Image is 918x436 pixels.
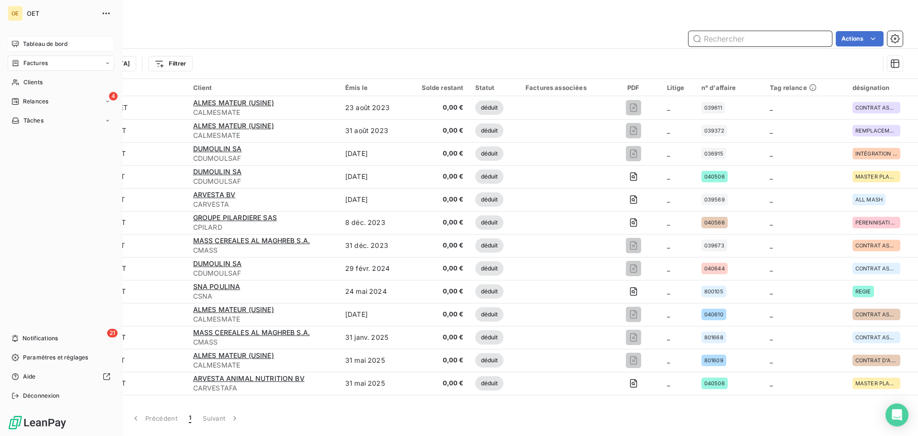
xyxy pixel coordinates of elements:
span: 21 [107,329,118,337]
span: déduit [475,169,504,184]
span: 0,00 € [412,241,464,250]
span: CONTRAT ASSISTANCE 2023 7J7 / 20H - 87,70€ [855,243,897,248]
div: OE [8,6,23,21]
td: 31 août 2023 [339,119,406,142]
span: CPILARD [193,223,334,232]
span: déduit [475,284,504,299]
span: CDUMOULSAF [193,177,334,186]
a: Aide [8,369,114,384]
span: _ [667,126,670,134]
span: MASS CEREALES AL MAGHREB S.A. [193,328,310,336]
span: ALL MASH [855,197,883,202]
div: PDF [612,84,656,91]
td: 29 févr. 2024 [339,257,406,280]
span: CONTRAT ASSISTANCE 2025 7J7 / 10H - 108,50 € [855,335,897,340]
span: 0,00 € [412,195,464,204]
span: _ [667,149,670,157]
div: Solde restant [412,84,464,91]
span: PÉRENNISATION ARCHITECTURE INFORMATIQUE [855,220,897,225]
span: déduit [475,215,504,230]
span: 0,00 € [412,149,464,158]
span: _ [770,287,773,295]
span: ALMES MATEUR (USINE) [193,122,274,130]
span: MASS CEREALES AL MAGHREB S.A. [193,236,310,245]
span: _ [667,356,670,364]
td: [DATE] [339,142,406,165]
div: Open Intercom Messenger [885,403,908,426]
span: 039611 [704,105,722,111]
td: 8 déc. 2023 [339,211,406,234]
span: 040610 [704,312,723,317]
span: 040506 [704,174,725,179]
button: 1 [183,408,197,428]
span: CONTRAT ASSISTANCE 2024 7J/7 - 95€ [855,312,897,317]
span: CSNA [193,291,334,301]
span: _ [770,310,773,318]
span: _ [667,287,670,295]
span: Tableau de bord [23,40,67,48]
span: 4 [109,92,118,101]
span: INTÉGRATION SILO TECNA DANS ALIA [855,151,897,157]
span: CALMESMATE [193,360,334,370]
img: Logo LeanPay [8,415,67,430]
td: 24 mai 2024 [339,280,406,303]
span: Clients [23,78,43,87]
span: _ [667,310,670,318]
span: déduit [475,353,504,368]
span: 0,00 € [412,172,464,181]
span: CARVESTA [193,200,334,209]
span: _ [667,264,670,272]
span: _ [770,333,773,341]
td: [DATE] [339,165,406,188]
span: DUMOULIN SA [193,145,242,153]
td: [DATE] [339,303,406,326]
span: déduit [475,123,504,138]
span: 0,00 € [412,218,464,227]
td: 31 janv. 2025 [339,326,406,349]
span: _ [667,218,670,226]
span: déduit [475,261,504,276]
span: OET [27,10,96,17]
span: 0,00 € [412,264,464,273]
span: CARVESTAFA [193,383,334,393]
span: 0,00 € [412,126,464,135]
span: Aide [23,372,36,381]
div: désignation [852,84,912,91]
span: _ [667,241,670,249]
span: 801668 [704,335,723,340]
span: 040644 [704,266,725,271]
span: CONTRAT ASSISTANCE 2024 6J7 / 80H - 95,00 € [855,266,897,271]
div: Émis le [345,84,400,91]
span: CALMESMATE [193,131,334,140]
span: 0,00 € [412,333,464,342]
span: CONTRAT D'ASSISTANCE 2025 - ATTENTE DEVIS SIGNE [855,358,897,363]
span: Déconnexion [23,391,60,400]
span: déduit [475,238,504,253]
span: _ [770,149,773,157]
span: 040506 [704,380,725,386]
span: Tâches [23,116,44,125]
div: Tag relance [770,84,841,91]
span: Notifications [22,334,58,343]
span: _ [667,195,670,203]
span: _ [770,172,773,180]
span: _ [667,333,670,341]
span: _ [770,126,773,134]
span: _ [667,379,670,387]
span: 039372 [704,128,724,134]
span: déduit [475,307,504,322]
div: Factures associées [525,84,600,91]
span: CALMESMATE [193,108,334,117]
td: 31 mai 2025 [339,372,406,395]
span: CDUMOULSAF [193,268,334,278]
span: 0,00 € [412,310,464,319]
div: Client [193,84,334,91]
span: CONTRAT ASSISTANCE 2023 [855,105,897,111]
span: Paramètres et réglages [23,353,88,362]
span: CALMESMATE [193,314,334,324]
span: 801609 [704,358,723,363]
span: 040566 [704,220,725,225]
input: Rechercher [688,31,832,46]
button: Suivant [197,408,245,428]
span: déduit [475,192,504,207]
